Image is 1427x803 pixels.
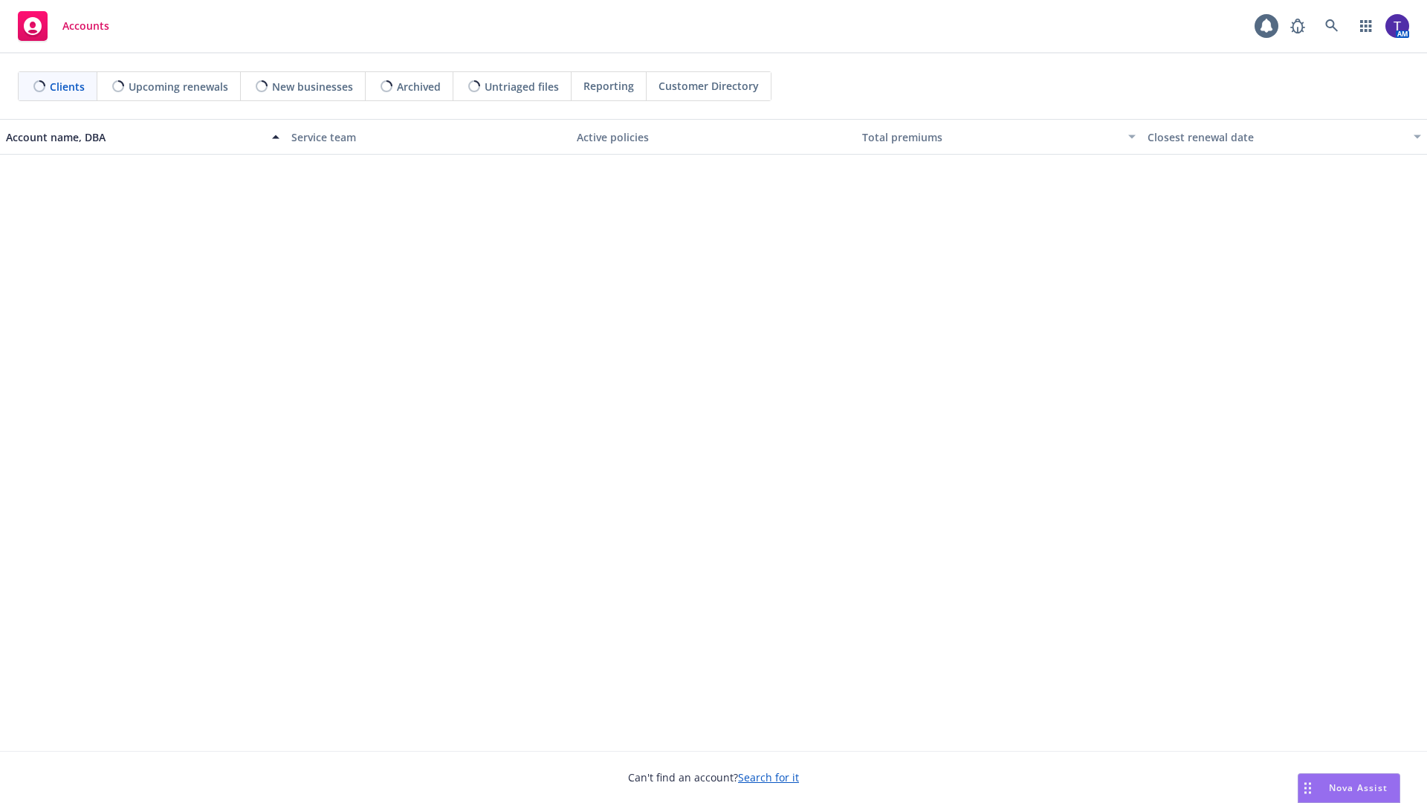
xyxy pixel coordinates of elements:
span: Can't find an account? [628,770,799,785]
span: Accounts [62,20,109,32]
div: Closest renewal date [1148,129,1405,145]
a: Search [1317,11,1347,41]
button: Nova Assist [1298,773,1400,803]
button: Service team [285,119,571,155]
span: Upcoming renewals [129,79,228,94]
div: Total premiums [862,129,1119,145]
span: Customer Directory [659,78,759,94]
button: Total premiums [856,119,1142,155]
a: Switch app [1351,11,1381,41]
button: Closest renewal date [1142,119,1427,155]
span: Nova Assist [1329,781,1388,794]
span: New businesses [272,79,353,94]
a: Report a Bug [1283,11,1313,41]
div: Service team [291,129,565,145]
img: photo [1385,14,1409,38]
a: Accounts [12,5,115,47]
div: Active policies [577,129,850,145]
span: Reporting [583,78,634,94]
button: Active policies [571,119,856,155]
a: Search for it [738,770,799,784]
div: Account name, DBA [6,129,263,145]
div: Drag to move [1298,774,1317,802]
span: Untriaged files [485,79,559,94]
span: Clients [50,79,85,94]
span: Archived [397,79,441,94]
